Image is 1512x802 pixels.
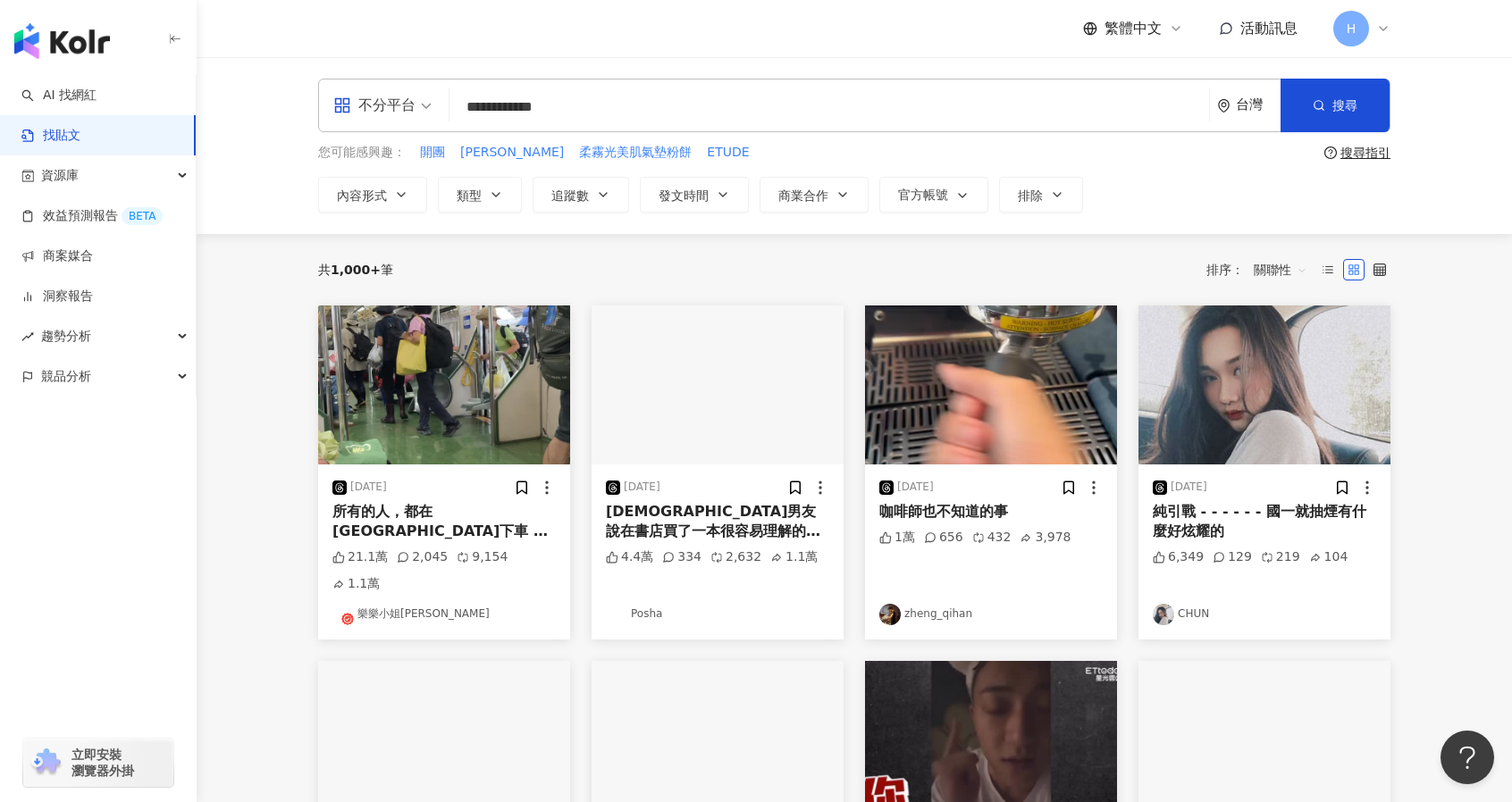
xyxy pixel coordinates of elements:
div: 純引戰 - - - - - - 國一就抽煙有什麼好炫耀的 [1153,502,1376,542]
div: [DEMOGRAPHIC_DATA]男友說在書店買了一本很容易理解的中文書 我只能說怎麼那麼的接地氣啦🤣🤣 [606,502,829,542]
img: logo [14,23,110,59]
img: KOL Avatar [1153,604,1174,625]
div: 排序： [1206,255,1317,284]
span: 資源庫 [41,155,79,196]
div: 3,978 [1020,529,1071,547]
a: 洞察報告 [21,288,93,305]
button: 排除 [999,177,1083,213]
span: ETUDE [707,144,749,162]
img: chrome extension [29,748,63,777]
span: 趨勢分析 [41,316,91,356]
span: 繁體中文 [1105,19,1162,38]
div: 不分平台 [333,91,416,120]
a: KOL Avatarzheng_qihan [879,604,1103,625]
span: [PERSON_NAME] [460,144,564,162]
span: rise [21,330,34,343]
div: 219 [1261,548,1300,566]
button: ETUDE [706,143,750,163]
a: searchAI 找網紅 [21,87,97,104]
div: 所有的人，都在[GEOGRAPHIC_DATA]下車 這個畫面太感動 [332,502,556,542]
span: 1,000+ [331,263,381,277]
div: 2,045 [397,548,448,566]
img: KOL Avatar [879,604,901,625]
div: [DATE] [897,480,934,495]
div: 6,349 [1153,548,1204,566]
div: 搜尋指引 [1340,146,1390,160]
button: 搜尋 [1281,79,1390,132]
span: 活動訊息 [1240,20,1298,37]
span: H [1347,19,1357,38]
span: 柔霧光美肌氣墊粉餅 [579,144,692,162]
button: 追蹤數 [533,177,629,213]
span: 追蹤數 [551,188,589,203]
div: 咖啡師也不知道的事 [879,502,1103,522]
span: 發文時間 [659,188,709,203]
span: environment [1217,99,1231,113]
button: 類型 [438,177,522,213]
span: appstore [333,96,351,114]
div: 21.1萬 [332,548,388,566]
span: 搜尋 [1332,98,1357,113]
div: 共 筆 [318,263,393,277]
a: KOL AvatarCHUN [1153,604,1376,625]
div: [DATE] [350,480,387,495]
div: 9,154 [457,548,508,566]
div: 334 [662,548,701,566]
a: KOL Avatar樂樂小姐[PERSON_NAME] [332,604,556,625]
img: KOL Avatar [606,604,627,625]
a: KOL AvatarPosha [606,604,829,625]
span: 開團 [420,144,445,162]
div: [DATE] [624,480,660,495]
span: 商業合作 [778,188,828,203]
span: 關聯性 [1254,255,1307,284]
button: 商業合作 [760,177,869,213]
div: 104 [1309,548,1348,566]
span: 競品分析 [41,356,91,397]
a: chrome extension立即安裝 瀏覽器外掛 [23,739,173,787]
span: 官方帳號 [898,188,948,202]
div: 1萬 [879,529,915,547]
div: 1.1萬 [770,548,818,566]
div: 432 [972,529,1012,547]
a: 商案媒合 [21,247,93,265]
div: 129 [1213,548,1252,566]
div: 1.1萬 [332,575,380,593]
img: post-image [592,305,844,464]
span: question-circle [1324,146,1337,159]
button: 柔霧光美肌氣墊粉餅 [578,143,693,163]
span: 您可能感興趣： [318,144,406,162]
button: 官方帳號 [879,177,988,213]
a: 效益預測報告BETA [21,207,163,225]
img: post-image [865,305,1117,464]
button: 開團 [419,143,446,163]
div: 656 [924,529,963,547]
iframe: Help Scout Beacon - Open [1441,731,1494,784]
div: 2,632 [710,548,761,566]
span: 類型 [457,188,482,203]
div: [DATE] [1171,480,1207,495]
img: KOL Avatar [332,604,354,625]
a: 找貼文 [21,127,80,145]
img: post-image [1138,305,1390,464]
button: 內容形式 [318,177,427,213]
span: 內容形式 [337,188,387,203]
div: 台灣 [1236,97,1281,113]
button: [PERSON_NAME] [459,143,565,163]
span: 立即安裝 瀏覽器外掛 [71,747,134,779]
button: 發文時間 [640,177,749,213]
span: 排除 [1018,188,1043,203]
div: 4.4萬 [606,548,653,566]
img: post-image [318,305,570,464]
